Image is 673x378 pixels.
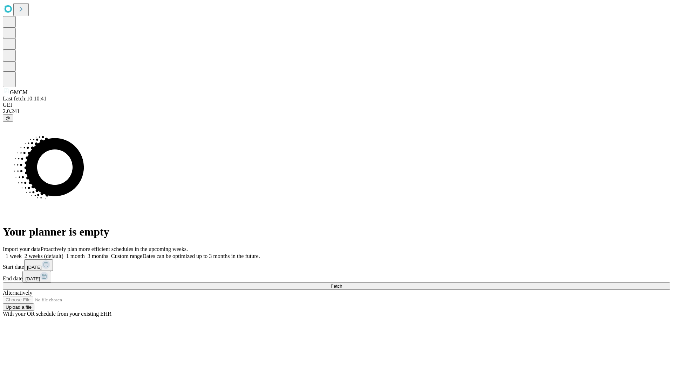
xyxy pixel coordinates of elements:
[3,271,670,282] div: End date
[3,96,47,101] span: Last fetch: 10:10:41
[88,253,108,259] span: 3 months
[25,253,63,259] span: 2 weeks (default)
[41,246,188,252] span: Proactively plan more efficient schedules in the upcoming weeks.
[6,115,11,121] span: @
[6,253,22,259] span: 1 week
[3,290,32,296] span: Alternatively
[3,108,670,114] div: 2.0.241
[3,282,670,290] button: Fetch
[3,311,111,317] span: With your OR schedule from your existing EHR
[27,265,42,270] span: [DATE]
[331,283,342,289] span: Fetch
[66,253,85,259] span: 1 month
[3,259,670,271] div: Start date
[24,259,53,271] button: [DATE]
[111,253,142,259] span: Custom range
[3,246,41,252] span: Import your data
[3,114,13,122] button: @
[3,303,34,311] button: Upload a file
[22,271,51,282] button: [DATE]
[10,89,28,95] span: GMCM
[25,276,40,281] span: [DATE]
[3,225,670,238] h1: Your planner is empty
[3,102,670,108] div: GEI
[142,253,260,259] span: Dates can be optimized up to 3 months in the future.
